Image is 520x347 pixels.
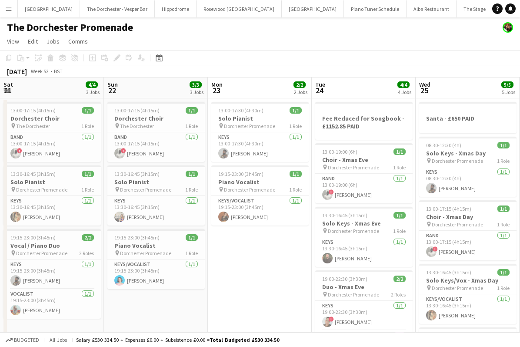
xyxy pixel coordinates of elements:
app-job-card: 13:30-16:45 (3h15m)1/1Solo Pianist Dorchester Promenade1 RoleKeys1/113:30-16:45 (3h15m)[PERSON_NAME] [107,165,205,226]
div: Salary £530 334.50 + Expenses £0.00 + Subsistence £0.00 = [76,337,279,343]
h3: Solo Pianist [3,178,101,186]
h3: Dorchester Choir [107,115,205,122]
button: [GEOGRAPHIC_DATA] [282,0,344,17]
h3: Santa - £650 PAID [419,115,517,122]
h3: Solo Keys - Xmas Eve [315,219,413,227]
span: 25 [418,85,430,95]
span: Dorchester Promenade [432,158,483,164]
span: 1/1 [393,148,406,155]
span: 23 [210,85,223,95]
span: 2/2 [293,81,306,88]
span: Dorchester Promenade [120,250,171,256]
span: 1 Role [185,123,198,129]
span: 3/3 [190,81,202,88]
app-card-role: Band1/113:00-17:15 (4h15m)![PERSON_NAME] [3,132,101,162]
span: Mon [211,81,223,88]
app-job-card: Fee Reduced for Songbook - £1152.85 PAID [315,102,413,140]
app-job-card: 13:30-16:45 (3h15m)1/1Solo Keys/Vox - Xmas Day Dorchester Promenade1 RoleKeys/Vocalist1/113:30-16... [419,264,517,324]
span: Tue [315,81,325,88]
span: 1 Role [81,123,94,129]
a: Jobs [43,36,63,47]
span: 4/4 [86,81,98,88]
span: 1 Role [497,285,510,291]
button: Budgeted [4,335,40,345]
h1: The Dorchester Promenade [7,21,133,34]
span: 1/1 [186,107,198,114]
span: Edit [28,37,38,45]
span: 13:30-16:45 (3h15m) [322,212,367,219]
div: 13:30-16:45 (3h15m)1/1Solo Pianist Dorchester Promenade1 RoleKeys1/113:30-16:45 (3h15m)[PERSON_NAME] [3,165,101,226]
div: 4 Jobs [398,89,411,95]
h3: Fee Reduced for Songbook - £1152.85 PAID [315,115,413,130]
span: 1 Role [81,186,94,193]
app-user-avatar: Rosie Skuse [503,22,513,33]
span: 1/1 [290,107,302,114]
h3: Solo Keys - Xmas Day [419,149,517,157]
span: 1/1 [393,212,406,219]
app-job-card: 19:15-23:00 (3h45m)2/2Vocal / Piano Duo Dorchester Promenade2 RolesKeys1/119:15-23:00 (3h45m)[PER... [3,229,101,319]
app-job-card: 08:30-12:30 (4h)1/1Solo Keys - Xmas Day Dorchester Promenade1 RoleKeys1/108:30-12:30 (4h)[PERSON_... [419,137,517,197]
span: 13:00-17:30 (4h30m) [218,107,263,114]
app-card-role: Keys1/113:30-16:45 (3h15m)[PERSON_NAME] [3,196,101,226]
span: Sun [107,81,118,88]
span: ! [433,246,438,252]
button: Hippodrome [155,0,197,17]
app-job-card: 13:00-17:15 (4h15m)1/1Choir - Xmas Day Dorchester Promenade1 RoleBand1/113:00-17:15 (4h15m)![PERS... [419,200,517,260]
h3: Dorchester Choir [3,115,101,122]
app-job-card: Santa - £650 PAID [419,102,517,133]
button: Piano Tuner Schedule [344,0,407,17]
div: 3 Jobs [86,89,100,95]
button: The Stage [457,0,493,17]
span: 1/1 [497,269,510,276]
span: 24 [314,85,325,95]
span: Dorchester Promenade [16,250,67,256]
app-job-card: 13:30-16:45 (3h15m)1/1Solo Keys - Xmas Eve Dorchester Promenade1 RoleKeys1/113:30-16:45 (3h15m)[P... [315,207,413,267]
span: Dorchester Promenade [432,285,483,291]
a: View [3,36,23,47]
span: ! [121,148,126,153]
span: 13:00-17:15 (4h15m) [114,107,160,114]
button: Rosewood [GEOGRAPHIC_DATA] [197,0,282,17]
span: 2 Roles [391,291,406,298]
span: 4/4 [397,81,410,88]
app-card-role: Band1/113:00-17:15 (4h15m)![PERSON_NAME] [419,231,517,260]
span: 1/1 [82,171,94,177]
a: Comms [65,36,91,47]
h3: Duo - Xmas Eve [315,283,413,291]
span: 1 Role [185,250,198,256]
a: Edit [24,36,41,47]
span: 13:30-16:45 (3h15m) [114,171,160,177]
app-job-card: 13:00-17:30 (4h30m)1/1Solo Pianist Dorchester Promenade1 RoleKeys1/113:00-17:30 (4h30m)[PERSON_NAME] [211,102,309,162]
span: 19:15-23:00 (3h45m) [114,234,160,241]
span: 13:00-17:15 (4h15m) [426,206,471,212]
span: Dorchester Promenade [16,186,67,193]
span: Dorchester Promenade [432,221,483,228]
app-job-card: 19:15-23:00 (3h45m)1/1Piano Vocalist Dorchester Promenade1 RoleKeys/Vocalist1/119:15-23:00 (3h45m... [211,165,309,226]
h3: Piano Vocalist [107,242,205,249]
div: 19:15-23:00 (3h45m)1/1Piano Vocalist Dorchester Promenade1 RoleKeys/Vocalist1/119:15-23:00 (3h45m... [107,229,205,289]
span: ! [329,189,334,195]
div: 13:00-17:15 (4h15m)1/1Dorchester Choir The Dorchester1 RoleBand1/113:00-17:15 (4h15m)![PERSON_NAME] [107,102,205,162]
h3: Solo Pianist [107,178,205,186]
span: Wed [419,81,430,88]
div: 13:00-17:15 (4h15m)1/1Dorchester Choir The Dorchester1 RoleBand1/113:00-17:15 (4h15m)![PERSON_NAME] [3,102,101,162]
span: Dorchester Promenade [328,164,379,171]
h3: Solo Pianist [211,115,309,122]
span: 2/2 [393,276,406,282]
span: 1/1 [186,171,198,177]
span: ! [329,317,334,322]
span: 1 Role [393,164,406,171]
span: 21 [2,85,13,95]
span: 13:00-17:15 (4h15m) [10,107,56,114]
app-card-role: Vocalist1/119:15-23:00 (3h45m)[PERSON_NAME] [3,289,101,319]
app-card-role: Keys/Vocalist1/119:15-23:00 (3h45m)[PERSON_NAME] [107,259,205,289]
span: 2 Roles [79,250,94,256]
span: The Dorchester [16,123,50,129]
div: [DATE] [7,67,27,76]
span: 13:30-16:45 (3h15m) [10,171,56,177]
